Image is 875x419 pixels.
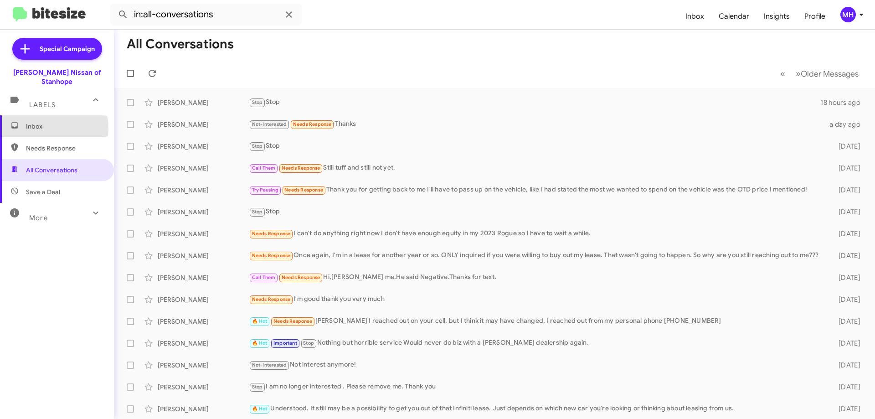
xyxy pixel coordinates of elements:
div: [PERSON_NAME] [158,251,249,260]
span: Needs Response [282,274,320,280]
div: [PERSON_NAME] [158,164,249,173]
span: 🔥 Hot [252,340,268,346]
div: [PERSON_NAME] [158,383,249,392]
div: [DATE] [824,361,868,370]
span: Stop [252,384,263,390]
span: Stop [252,209,263,215]
a: Inbox [678,3,711,30]
span: « [780,68,785,79]
span: Call Them [252,274,276,280]
div: [PERSON_NAME] [158,207,249,217]
div: [DATE] [824,207,868,217]
div: Stop [249,97,820,108]
div: [PERSON_NAME] [158,295,249,304]
a: Profile [797,3,833,30]
a: Special Campaign [12,38,102,60]
div: Thanks [249,119,824,129]
div: Hi,[PERSON_NAME] me.He said Negative.Thanks for text. [249,272,824,283]
div: [DATE] [824,295,868,304]
div: 18 hours ago [820,98,868,107]
div: Thank you for getting back to me I'll have to pass up on the vehicle, like I had stated the most ... [249,185,824,195]
div: [PERSON_NAME] I reached out on your cell, but I think it may have changed. I reached out from my ... [249,316,824,326]
div: Still tuff and still not yet. [249,163,824,173]
span: Needs Response [273,318,312,324]
div: [PERSON_NAME] [158,98,249,107]
span: Needs Response [252,296,291,302]
span: Save a Deal [26,187,60,197]
span: Needs Response [252,253,291,259]
div: Nothing but horrible service Would never do biz with a [PERSON_NAME] dealership again. [249,338,824,348]
div: Once again, I'm in a lease for another year or so. ONLY inquired if you were willing to buy out m... [249,250,824,261]
div: [PERSON_NAME] [158,273,249,282]
span: Needs Response [252,231,291,237]
a: Insights [757,3,797,30]
span: Labels [29,101,56,109]
div: [PERSON_NAME] [158,142,249,151]
span: Stop [252,143,263,149]
div: [PERSON_NAME] [158,120,249,129]
div: [DATE] [824,404,868,414]
span: Not-Interested [252,121,287,127]
span: More [29,214,48,222]
div: [PERSON_NAME] [158,339,249,348]
span: Stop [252,99,263,105]
span: All Conversations [26,166,77,175]
div: [PERSON_NAME] [158,404,249,414]
div: a day ago [824,120,868,129]
span: Special Campaign [40,44,95,53]
h1: All Conversations [127,37,234,52]
span: Call Them [252,165,276,171]
span: Older Messages [801,69,859,79]
div: I am no longer interested . Please remove me. Thank you [249,382,824,392]
input: Search [110,4,302,26]
div: [PERSON_NAME] [158,229,249,238]
div: [DATE] [824,383,868,392]
span: Inbox [26,122,103,131]
span: Important [273,340,297,346]
div: [DATE] [824,229,868,238]
div: [DATE] [824,142,868,151]
div: [PERSON_NAME] [158,317,249,326]
div: [DATE] [824,251,868,260]
span: Stop [303,340,314,346]
nav: Page navigation example [775,64,864,83]
div: I can't do anything right now I don't have enough equity in my 2023 Rogue so I have to wait a while. [249,228,824,239]
div: MH [840,7,856,22]
span: Try Pausing [252,187,278,193]
div: [DATE] [824,339,868,348]
span: Needs Response [293,121,332,127]
span: 🔥 Hot [252,318,268,324]
span: Not-Interested [252,362,287,368]
div: I'm good thank you very much [249,294,824,305]
div: Stop [249,207,824,217]
span: Needs Response [282,165,320,171]
button: Next [790,64,864,83]
div: Understood. It still may be a possibility to get you out of that Infiniti lease. Just depends on ... [249,403,824,414]
div: [DATE] [824,164,868,173]
div: Not interest anymore! [249,360,824,370]
span: Needs Response [26,144,103,153]
div: [DATE] [824,273,868,282]
a: Calendar [711,3,757,30]
div: [PERSON_NAME] [158,186,249,195]
div: [PERSON_NAME] [158,361,249,370]
span: Needs Response [284,187,323,193]
div: Stop [249,141,824,151]
span: » [796,68,801,79]
button: MH [833,7,865,22]
div: [DATE] [824,317,868,326]
div: [DATE] [824,186,868,195]
button: Previous [775,64,791,83]
span: 🔥 Hot [252,406,268,412]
